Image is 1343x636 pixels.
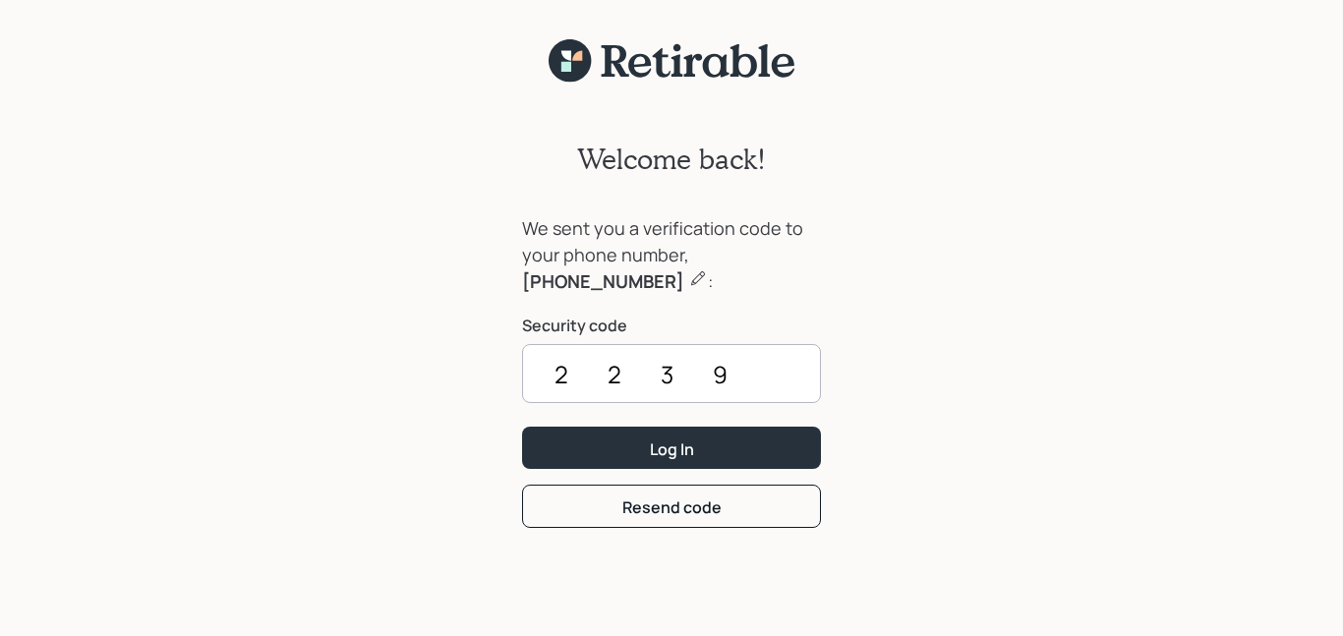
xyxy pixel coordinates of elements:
[650,438,694,460] div: Log In
[522,485,821,527] button: Resend code
[522,269,684,293] b: [PHONE_NUMBER]
[577,143,766,176] h2: Welcome back!
[522,427,821,469] button: Log In
[522,215,821,295] div: We sent you a verification code to your phone number, :
[522,344,821,403] input: ••••
[622,496,722,518] div: Resend code
[522,315,821,336] label: Security code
